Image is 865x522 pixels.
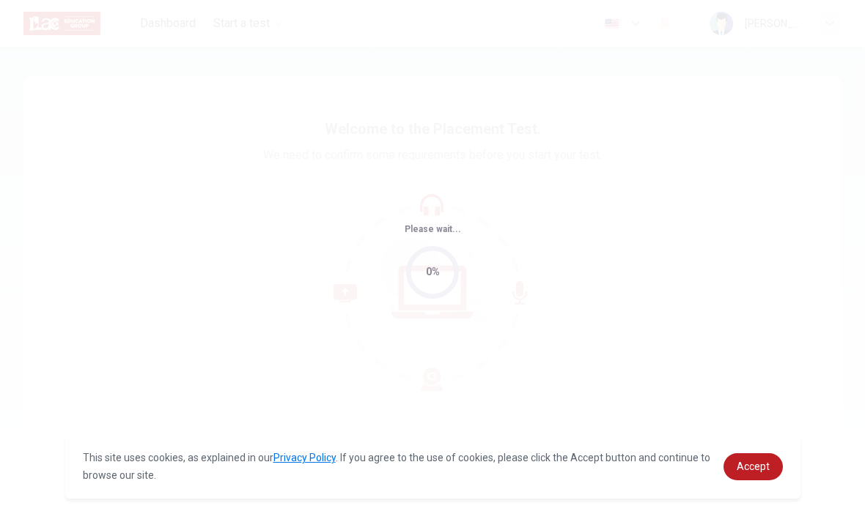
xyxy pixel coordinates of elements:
[405,224,461,234] span: Please wait...
[83,452,710,481] span: This site uses cookies, as explained in our . If you agree to the use of cookies, please click th...
[65,434,800,499] div: cookieconsent
[724,453,783,480] a: dismiss cookie message
[273,452,336,463] a: Privacy Policy
[737,461,770,472] span: Accept
[426,264,440,280] div: 0%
